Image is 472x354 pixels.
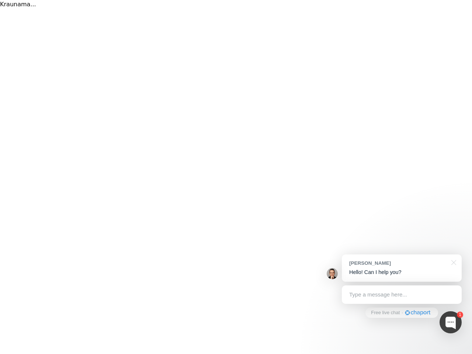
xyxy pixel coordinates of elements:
[349,260,447,267] div: [PERSON_NAME]
[349,268,454,276] p: Hello! Can I help you?
[371,309,400,316] span: Free live chat
[457,312,463,318] div: 1
[342,285,462,304] div: Type a message here...
[365,308,438,318] a: Free live chat·
[402,309,403,316] div: ·
[327,268,338,279] img: Jonas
